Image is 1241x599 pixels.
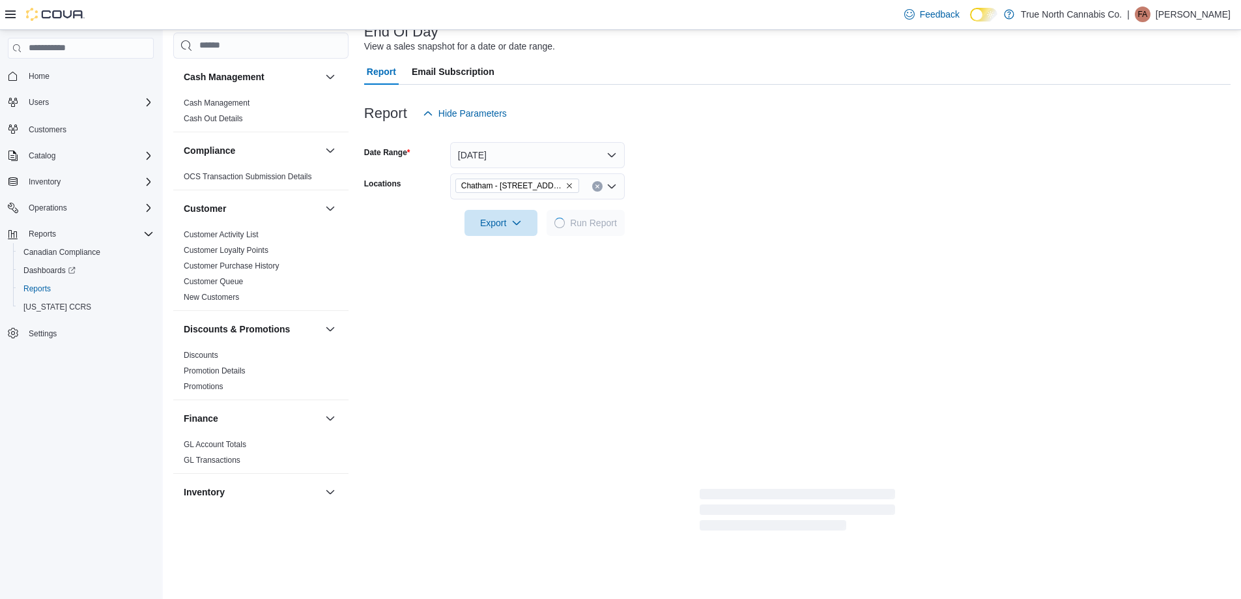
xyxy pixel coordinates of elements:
[23,174,154,190] span: Inventory
[184,171,312,182] span: OCS Transaction Submission Details
[592,181,603,192] button: Clear input
[23,284,51,294] span: Reports
[23,68,55,84] a: Home
[184,98,250,108] a: Cash Management
[184,245,268,256] span: Customer Loyalty Points
[920,8,960,21] span: Feedback
[184,276,243,287] span: Customer Queue
[700,491,895,533] span: Loading
[3,225,159,243] button: Reports
[23,326,62,342] a: Settings
[322,321,338,337] button: Discounts & Promotions
[184,351,218,360] a: Discounts
[23,95,54,110] button: Users
[184,366,246,376] span: Promotion Details
[184,113,243,124] span: Cash Out Details
[970,8,997,22] input: Dark Mode
[1138,7,1148,22] span: FA
[8,61,154,377] nav: Complex example
[173,347,349,400] div: Discounts & Promotions
[570,216,617,229] span: Run Report
[18,244,106,260] a: Canadian Compliance
[364,106,407,121] h3: Report
[364,40,555,53] div: View a sales snapshot for a date or date range.
[184,366,246,375] a: Promotion Details
[464,210,537,236] button: Export
[13,243,159,261] button: Canadian Compliance
[29,203,67,213] span: Operations
[18,299,154,315] span: Washington CCRS
[899,1,965,27] a: Feedback
[322,411,338,426] button: Finance
[184,412,218,425] h3: Finance
[184,439,246,450] span: GL Account Totals
[3,173,159,191] button: Inventory
[184,246,268,255] a: Customer Loyalty Points
[184,229,259,240] span: Customer Activity List
[29,71,50,81] span: Home
[18,281,154,297] span: Reports
[13,298,159,316] button: [US_STATE] CCRS
[23,174,66,190] button: Inventory
[3,147,159,165] button: Catalog
[13,280,159,298] button: Reports
[322,69,338,85] button: Cash Management
[23,121,154,137] span: Customers
[18,244,154,260] span: Canadian Compliance
[1135,7,1150,22] div: Felicia-Ann Gagner
[184,381,223,392] span: Promotions
[29,97,49,108] span: Users
[23,148,154,164] span: Catalog
[1127,7,1130,22] p: |
[184,440,246,449] a: GL Account Totals
[184,202,320,215] button: Customer
[606,181,617,192] button: Open list of options
[184,230,259,239] a: Customer Activity List
[29,124,66,135] span: Customers
[438,107,507,120] span: Hide Parameters
[364,179,401,189] label: Locations
[3,66,159,85] button: Home
[1021,7,1122,22] p: True North Cannabis Co.
[184,382,223,391] a: Promotions
[184,323,320,336] button: Discounts & Promotions
[364,147,410,158] label: Date Range
[173,437,349,473] div: Finance
[184,261,279,270] a: Customer Purchase History
[184,114,243,123] a: Cash Out Details
[23,95,154,110] span: Users
[29,177,61,187] span: Inventory
[184,293,239,302] a: New Customers
[3,119,159,138] button: Customers
[23,226,154,242] span: Reports
[18,299,96,315] a: [US_STATE] CCRS
[322,484,338,500] button: Inventory
[29,151,55,161] span: Catalog
[554,218,565,228] span: Loading
[29,229,56,239] span: Reports
[455,179,579,193] span: Chatham - 85 King St W
[23,148,61,164] button: Catalog
[184,292,239,302] span: New Customers
[26,8,85,21] img: Cova
[29,329,57,339] span: Settings
[184,202,226,215] h3: Customer
[450,142,625,168] button: [DATE]
[3,199,159,217] button: Operations
[184,277,243,286] a: Customer Queue
[367,59,396,85] span: Report
[418,100,512,126] button: Hide Parameters
[13,261,159,280] a: Dashboards
[23,122,72,138] a: Customers
[23,200,72,216] button: Operations
[23,302,91,312] span: [US_STATE] CCRS
[184,456,240,465] a: GL Transactions
[565,182,573,190] button: Remove Chatham - 85 King St W from selection in this group
[173,227,349,310] div: Customer
[23,68,154,84] span: Home
[184,323,290,336] h3: Discounts & Promotions
[184,261,279,271] span: Customer Purchase History
[461,179,563,192] span: Chatham - [STREET_ADDRESS]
